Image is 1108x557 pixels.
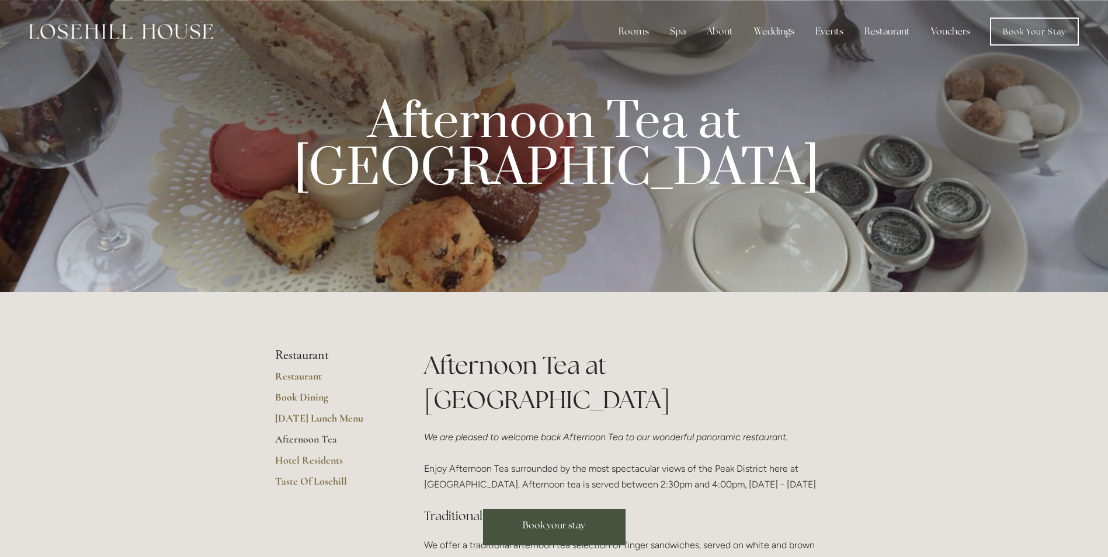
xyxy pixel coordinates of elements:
[275,348,387,363] li: Restaurant
[855,20,919,43] div: Restaurant
[275,433,387,454] a: Afternoon Tea
[609,20,658,43] div: Rooms
[275,475,387,496] a: Taste Of Losehill
[523,519,585,531] span: Book your stay
[424,431,788,443] em: We are pleased to welcome back Afternoon Tea to our wonderful panoramic restaurant.
[29,24,213,39] img: Losehill House
[697,20,742,43] div: About
[294,99,815,193] p: Afternoon Tea at [GEOGRAPHIC_DATA]
[483,509,626,545] a: Book your stay
[275,454,387,475] a: Hotel Residents
[275,370,387,391] a: Restaurant
[806,20,853,43] div: Events
[424,504,833,528] h3: Traditional Afternoon Tea
[424,429,833,493] p: Enjoy Afternoon Tea surrounded by the most spectacular views of the Peak District here at [GEOGRA...
[424,348,833,417] h1: Afternoon Tea at [GEOGRAPHIC_DATA]
[922,20,980,43] a: Vouchers
[745,20,804,43] div: Weddings
[990,18,1079,46] a: Book Your Stay
[275,412,387,433] a: [DATE] Lunch Menu
[661,20,695,43] div: Spa
[275,391,387,412] a: Book Dining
